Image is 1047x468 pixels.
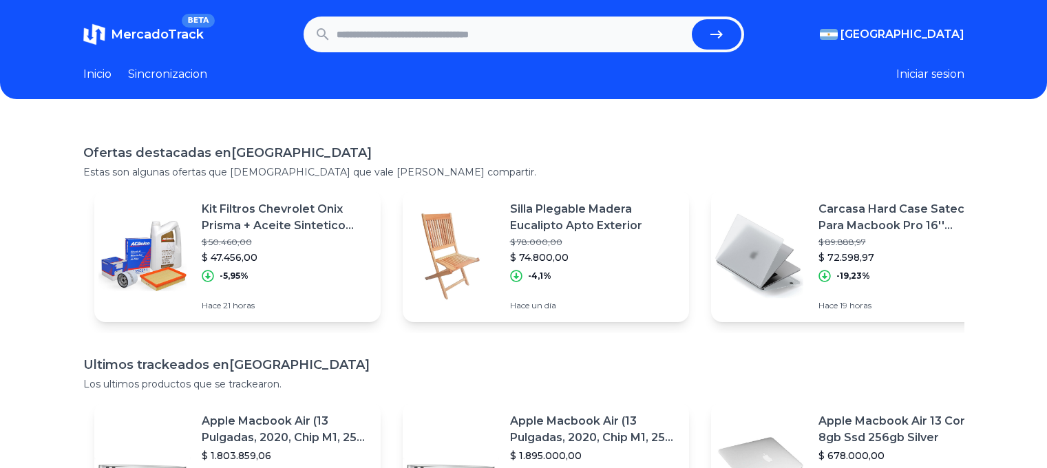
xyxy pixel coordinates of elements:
a: MercadoTrackBETA [83,23,204,45]
p: Silla Plegable Madera Eucalipto Apto Exterior [510,201,678,234]
a: Featured imageCarcasa Hard Case Satechi Para Macbook Pro 16'' 2021/23$ 89.888,97$ 72.598,97-19,23... [711,190,997,322]
p: $ 50.460,00 [202,237,370,248]
p: $ 1.895.000,00 [510,449,678,462]
p: Kit Filtros Chevrolet Onix Prisma + Aceite Sintetico Acdelco [202,201,370,234]
p: $ 1.803.859,06 [202,449,370,462]
a: Featured imageSilla Plegable Madera Eucalipto Apto Exterior$ 78.000,00$ 74.800,00-4,1%Hace un día [403,190,689,322]
a: Inicio [83,66,112,83]
span: BETA [182,14,214,28]
h1: Ofertas destacadas en [GEOGRAPHIC_DATA] [83,143,964,162]
span: [GEOGRAPHIC_DATA] [840,26,964,43]
span: MercadoTrack [111,27,204,42]
p: Hace 21 horas [202,300,370,311]
a: Featured imageKit Filtros Chevrolet Onix Prisma + Aceite Sintetico Acdelco$ 50.460,00$ 47.456,00-... [94,190,381,322]
img: Featured image [711,208,807,304]
p: Apple Macbook Air 13 Core I5 8gb Ssd 256gb Silver [818,413,986,446]
p: $ 78.000,00 [510,237,678,248]
a: Sincronizacion [128,66,207,83]
h1: Ultimos trackeados en [GEOGRAPHIC_DATA] [83,355,964,374]
p: $ 72.598,97 [818,251,986,264]
p: $ 74.800,00 [510,251,678,264]
button: [GEOGRAPHIC_DATA] [820,26,964,43]
p: Los ultimos productos que se trackearon. [83,377,964,391]
img: MercadoTrack [83,23,105,45]
p: -5,95% [220,270,248,281]
p: Hace un día [510,300,678,311]
p: $ 89.888,97 [818,237,986,248]
p: Carcasa Hard Case Satechi Para Macbook Pro 16'' 2021/23 [818,201,986,234]
img: Featured image [94,208,191,304]
p: Apple Macbook Air (13 Pulgadas, 2020, Chip M1, 256 Gb De Ssd, 8 Gb De Ram) - Plata [202,413,370,446]
img: Featured image [403,208,499,304]
p: -19,23% [836,270,870,281]
p: Hace 19 horas [818,300,986,311]
img: Argentina [820,29,838,40]
p: $ 47.456,00 [202,251,370,264]
button: Iniciar sesion [896,66,964,83]
p: Apple Macbook Air (13 Pulgadas, 2020, Chip M1, 256 Gb De Ssd, 8 Gb De Ram) - Plata [510,413,678,446]
p: $ 678.000,00 [818,449,986,462]
p: Estas son algunas ofertas que [DEMOGRAPHIC_DATA] que vale [PERSON_NAME] compartir. [83,165,964,179]
p: -4,1% [528,270,551,281]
